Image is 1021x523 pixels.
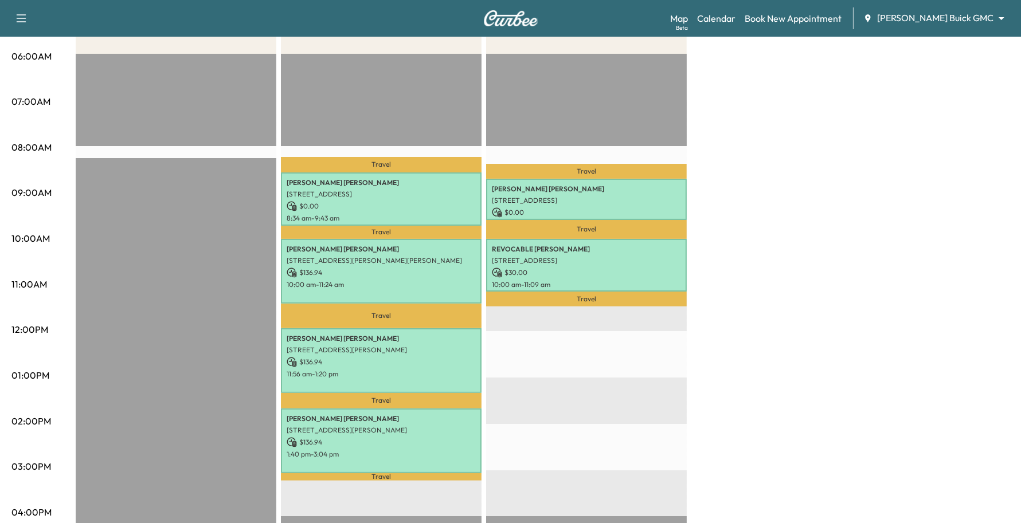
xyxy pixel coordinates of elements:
p: $ 30.00 [492,268,681,278]
p: 02:00PM [11,414,51,428]
p: 11:56 am - 1:20 pm [287,369,476,379]
a: MapBeta [670,11,688,25]
p: Travel [281,304,482,328]
p: 01:00PM [11,368,49,382]
p: [STREET_ADDRESS] [492,196,681,205]
p: 11:00AM [11,277,47,291]
a: Book New Appointment [745,11,842,25]
p: 06:00AM [11,49,52,63]
a: Calendar [697,11,736,25]
p: Travel [281,393,482,408]
p: 04:00PM [11,505,52,519]
img: Curbee Logo [483,10,538,26]
p: REVOCABLE [PERSON_NAME] [492,245,681,254]
p: [PERSON_NAME] [PERSON_NAME] [287,178,476,187]
p: 1:40 pm - 3:04 pm [287,450,476,459]
p: 12:00PM [11,323,48,336]
p: [STREET_ADDRESS] [287,190,476,199]
p: [PERSON_NAME] [PERSON_NAME] [287,334,476,343]
p: 8:34 am - 9:43 am [287,214,476,223]
p: [PERSON_NAME] [PERSON_NAME] [287,245,476,254]
p: $ 136.94 [287,437,476,447]
div: Beta [676,23,688,32]
p: Travel [486,164,687,179]
p: [STREET_ADDRESS][PERSON_NAME] [287,426,476,435]
p: [PERSON_NAME] [PERSON_NAME] [287,414,476,423]
p: Travel [281,157,482,172]
p: [PERSON_NAME] [PERSON_NAME] [492,184,681,194]
span: [PERSON_NAME] Buick GMC [877,11,993,25]
p: 10:00AM [11,231,50,245]
p: $ 136.94 [287,357,476,367]
p: $ 136.94 [287,268,476,278]
p: 09:00AM [11,186,52,199]
p: Travel [486,292,687,306]
p: Travel [486,220,687,238]
p: [STREET_ADDRESS][PERSON_NAME] [287,345,476,355]
p: 10:00 am - 11:24 am [287,280,476,289]
p: Travel [281,473,482,481]
p: $ 0.00 [492,207,681,218]
p: $ 0.00 [287,201,476,211]
p: Travel [281,226,482,239]
p: 03:00PM [11,459,51,473]
p: [STREET_ADDRESS][PERSON_NAME][PERSON_NAME] [287,256,476,265]
p: 10:00 am - 11:09 am [492,280,681,289]
p: 08:00AM [11,140,52,154]
p: [STREET_ADDRESS] [492,256,681,265]
p: 07:00AM [11,95,50,108]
